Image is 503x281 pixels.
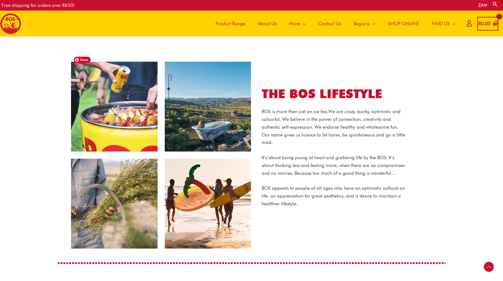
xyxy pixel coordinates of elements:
[262,86,405,102] h2: THE BOS LIFESTYLE
[258,14,277,33] span: About Us
[289,14,300,33] span: More
[347,11,382,36] a: Regions
[71,61,252,249] img: About Bos South Africa
[354,14,370,33] span: Regions
[478,21,481,26] span: R
[478,2,487,8] a: ZA
[283,11,312,36] a: More
[262,108,405,146] p: BOS is more than just an ice tea. We are crazy, quirky, optimistic and colourful. We believe in t...
[492,1,498,7] a: Search button
[74,57,91,63] span: Save
[318,14,341,33] span: Contact Us
[478,21,491,26] bdi: 0.00
[312,11,347,36] a: Contact Us
[216,14,245,33] span: Product Range
[252,11,283,36] a: About Us
[209,11,252,36] a: Product Range
[382,11,425,36] a: SHOP ONLINE
[262,184,405,207] p: BOS appeals to people of all ages who have an optimistic outlook on life, an appreciation for gre...
[388,14,419,33] span: SHOP ONLINE
[477,17,498,31] a: View Shopping Cart, empty
[262,154,405,177] p: It’s about being young at heart and grabbing life by the BOS. It’s about thinking less and feelin...
[205,11,462,36] nav: Site Navigation
[432,14,450,33] span: FIND US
